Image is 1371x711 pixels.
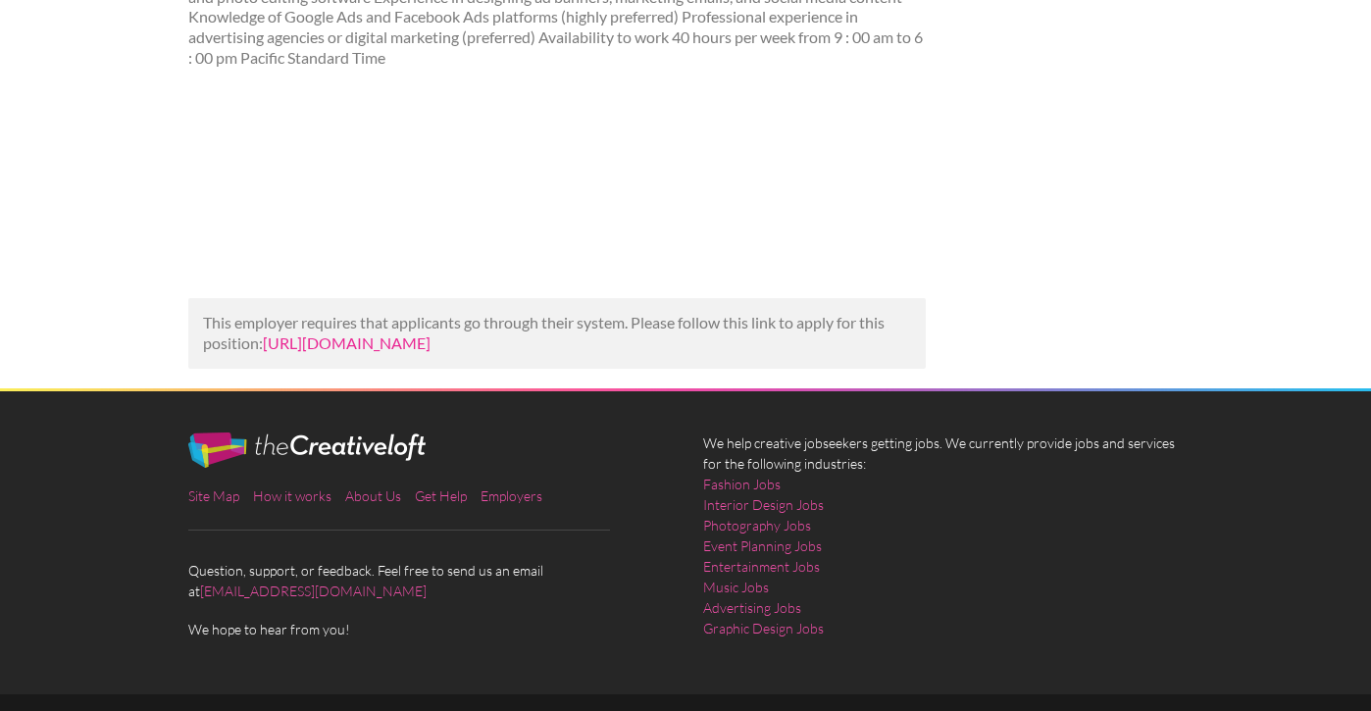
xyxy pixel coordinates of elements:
[703,556,820,577] a: Entertainment Jobs
[703,494,824,515] a: Interior Design Jobs
[263,333,431,352] a: [URL][DOMAIN_NAME]
[703,515,811,535] a: Photography Jobs
[345,487,401,504] a: About Us
[203,313,912,354] p: This employer requires that applicants go through their system. Please follow this link to apply ...
[703,597,801,618] a: Advertising Jobs
[703,474,781,494] a: Fashion Jobs
[481,487,542,504] a: Employers
[188,619,669,639] span: We hope to hear from you!
[253,487,331,504] a: How it works
[685,432,1200,654] div: We help creative jobseekers getting jobs. We currently provide jobs and services for the followin...
[188,432,426,468] img: The Creative Loft
[415,487,467,504] a: Get Help
[703,618,824,638] a: Graphic Design Jobs
[188,487,239,504] a: Site Map
[703,577,769,597] a: Music Jobs
[703,535,822,556] a: Event Planning Jobs
[200,583,427,599] a: [EMAIL_ADDRESS][DOMAIN_NAME]
[171,432,685,639] div: Question, support, or feedback. Feel free to send us an email at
